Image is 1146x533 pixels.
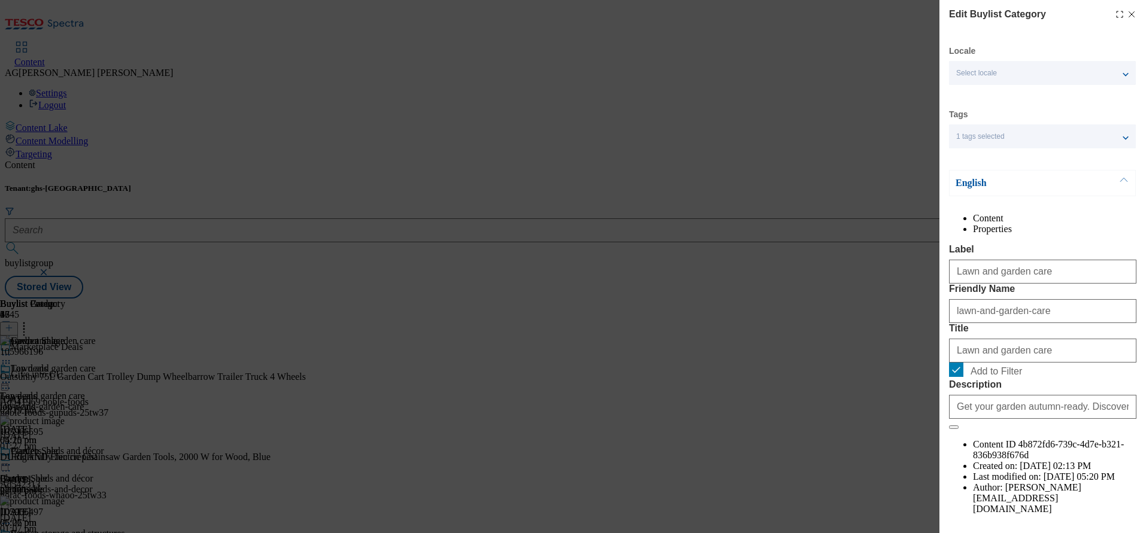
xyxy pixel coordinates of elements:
[956,69,997,78] span: Select locale
[949,111,968,118] label: Tags
[949,48,975,54] label: Locale
[949,260,1136,284] input: Enter Label
[973,439,1124,460] span: 4b872fd6-739c-4d7e-b321-836b938f676d
[949,323,1136,334] label: Title
[973,461,1136,471] li: Created on:
[1020,461,1091,471] span: [DATE] 02:13 PM
[971,366,1022,377] span: Add to Filter
[973,439,1136,461] li: Content ID
[949,7,1046,22] h4: Edit Buylist Category
[949,124,1136,148] button: 1 tags selected
[949,61,1136,85] button: Select locale
[949,284,1136,294] label: Friendly Name
[973,213,1136,224] li: Content
[949,395,1136,419] input: Enter Description
[973,224,1136,234] li: Properties
[956,177,1081,189] p: English
[949,379,1136,390] label: Description
[949,339,1136,363] input: Enter Title
[973,482,1136,514] li: Author:
[973,482,1081,514] span: [PERSON_NAME][EMAIL_ADDRESS][DOMAIN_NAME]
[1044,471,1115,482] span: [DATE] 05:20 PM
[949,299,1136,323] input: Enter Friendly Name
[956,132,1005,141] span: 1 tags selected
[973,471,1136,482] li: Last modified on:
[949,244,1136,255] label: Label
